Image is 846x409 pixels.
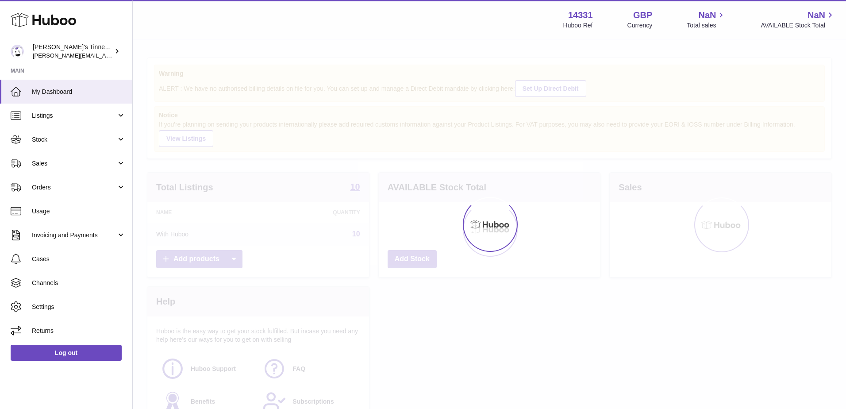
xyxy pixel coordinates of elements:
[32,255,126,263] span: Cases
[32,135,116,144] span: Stock
[627,21,653,30] div: Currency
[32,88,126,96] span: My Dashboard
[698,9,716,21] span: NaN
[32,231,116,239] span: Invoicing and Payments
[808,9,825,21] span: NaN
[761,9,835,30] a: NaN AVAILABLE Stock Total
[687,9,726,30] a: NaN Total sales
[32,183,116,192] span: Orders
[633,9,652,21] strong: GBP
[563,21,593,30] div: Huboo Ref
[11,345,122,361] a: Log out
[33,52,225,59] span: [PERSON_NAME][EMAIL_ADDRESS][PERSON_NAME][DOMAIN_NAME]
[32,327,126,335] span: Returns
[32,207,126,216] span: Usage
[33,43,112,60] div: [PERSON_NAME]'s Tinned Fish Ltd
[568,9,593,21] strong: 14331
[32,303,126,311] span: Settings
[687,21,726,30] span: Total sales
[32,159,116,168] span: Sales
[761,21,835,30] span: AVAILABLE Stock Total
[32,112,116,120] span: Listings
[32,279,126,287] span: Channels
[11,45,24,58] img: peter.colbert@hubbo.com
